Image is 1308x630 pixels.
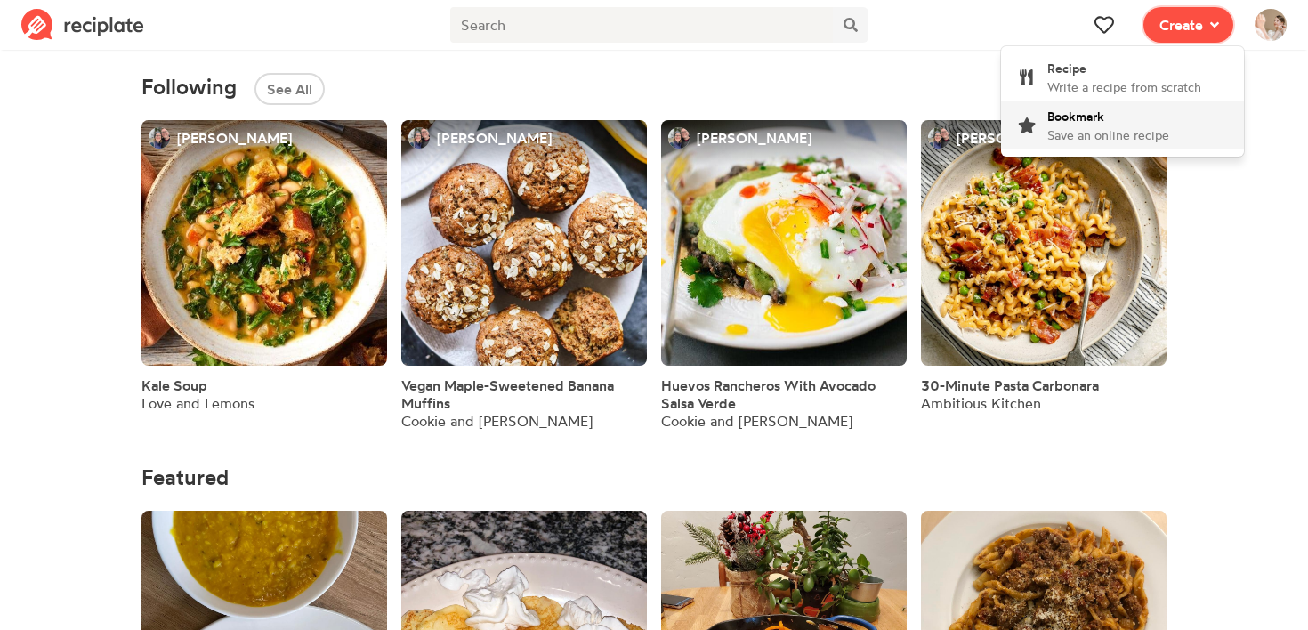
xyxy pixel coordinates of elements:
[661,412,907,430] div: Cookie and [PERSON_NAME]
[21,9,144,41] img: Reciplate
[401,376,647,412] a: Vegan Maple-Sweetened Banana Muffins
[450,7,833,43] input: Search
[1159,14,1203,36] span: Create
[1001,53,1244,101] a: RecipeWrite a recipe from scratch
[141,376,207,394] a: Kale Soup
[921,394,1099,412] div: Ambitious Kitchen
[921,376,1099,394] a: 30-Minute Pasta Carbonara
[661,376,907,412] a: Huevos Rancheros With Avocado Salsa Verde
[1047,61,1086,76] span: Recipe
[141,465,1167,489] h4: Featured
[237,77,325,94] a: See All
[141,394,254,412] div: Love and Lemons
[401,412,647,430] div: Cookie and [PERSON_NAME]
[1047,79,1201,94] span: Write a recipe from scratch
[661,376,876,412] span: Huevos Rancheros With Avocado Salsa Verde
[1047,109,1104,124] span: Bookmark
[1255,9,1287,41] img: User's avatar
[1143,7,1233,43] button: Create
[141,75,237,99] span: Following
[254,73,325,105] button: See All
[401,376,614,412] span: Vegan Maple-Sweetened Banana Muffins
[1047,127,1169,142] span: Save an online recipe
